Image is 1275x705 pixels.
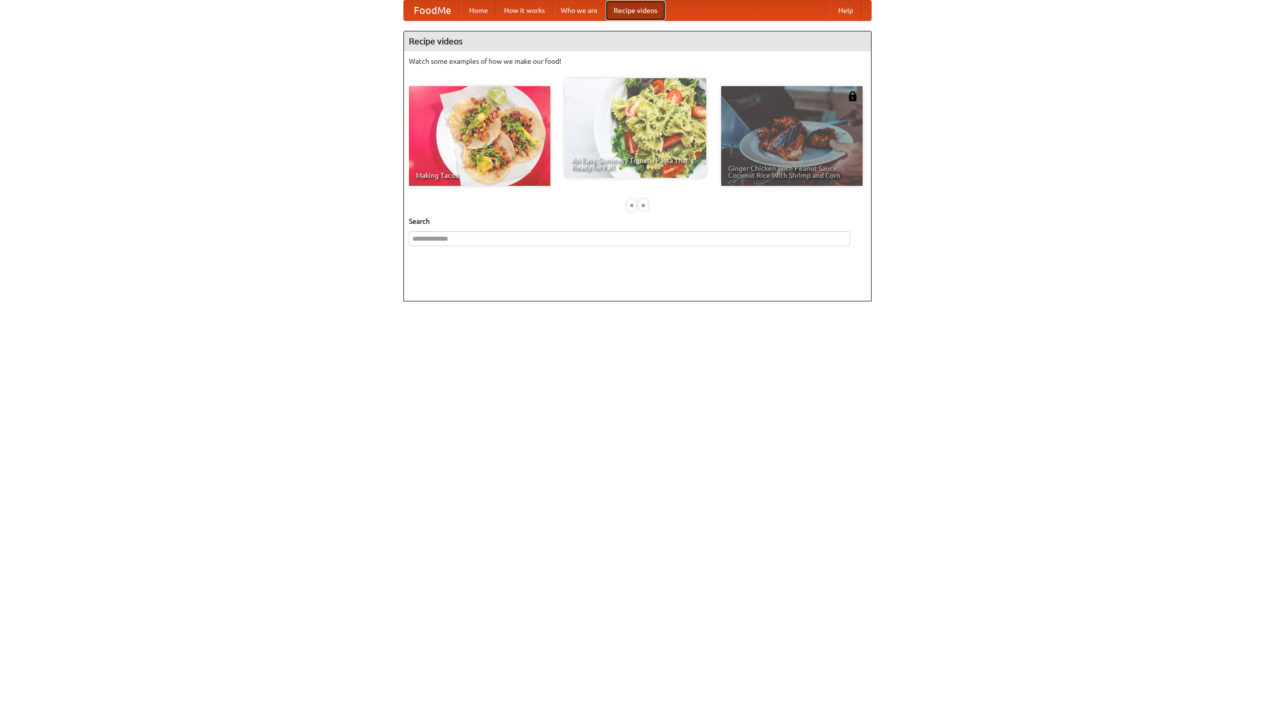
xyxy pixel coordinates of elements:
a: FoodMe [404,0,461,20]
a: Recipe videos [606,0,665,20]
p: Watch some examples of how we make our food! [409,56,866,66]
h4: Recipe videos [404,31,871,51]
a: An Easy, Summery Tomato Pasta That's Ready for Fall [565,78,706,178]
a: Help [830,0,861,20]
a: How it works [496,0,553,20]
div: « [627,199,636,211]
a: Home [461,0,496,20]
span: Making Tacos [416,172,543,179]
a: Who we are [553,0,606,20]
a: Making Tacos [409,86,550,186]
img: 483408.png [848,91,858,101]
h5: Search [409,216,866,226]
span: An Easy, Summery Tomato Pasta That's Ready for Fall [572,157,699,171]
div: » [639,199,648,211]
